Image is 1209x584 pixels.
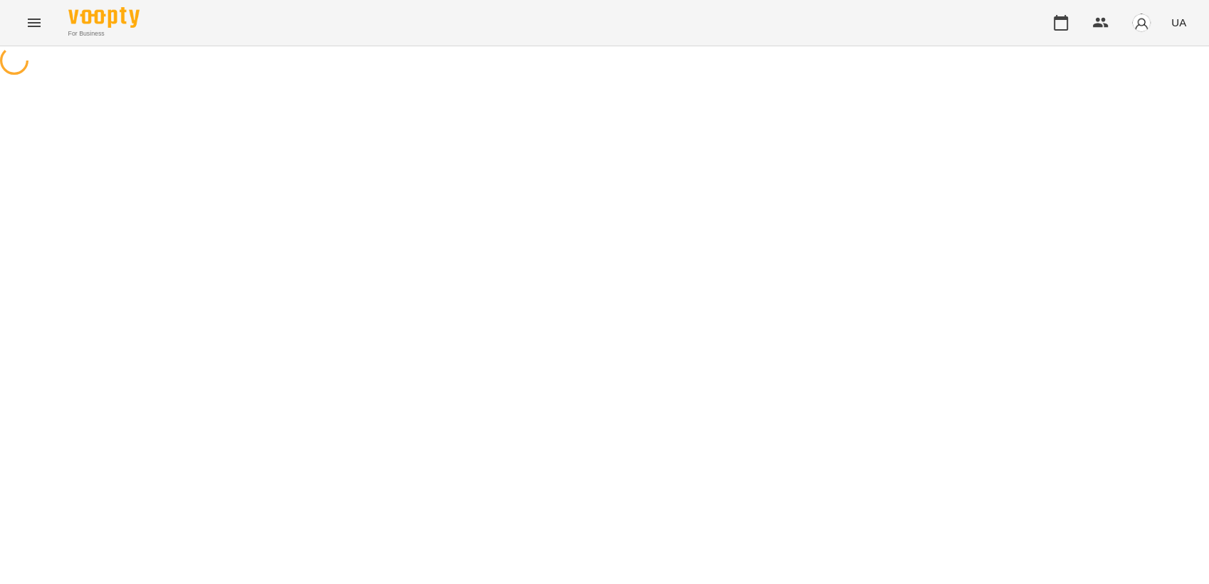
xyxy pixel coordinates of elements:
img: Voopty Logo [68,7,140,28]
button: UA [1166,9,1192,36]
button: Menu [17,6,51,40]
span: For Business [68,29,140,38]
span: UA [1171,15,1186,30]
img: avatar_s.png [1131,13,1151,33]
